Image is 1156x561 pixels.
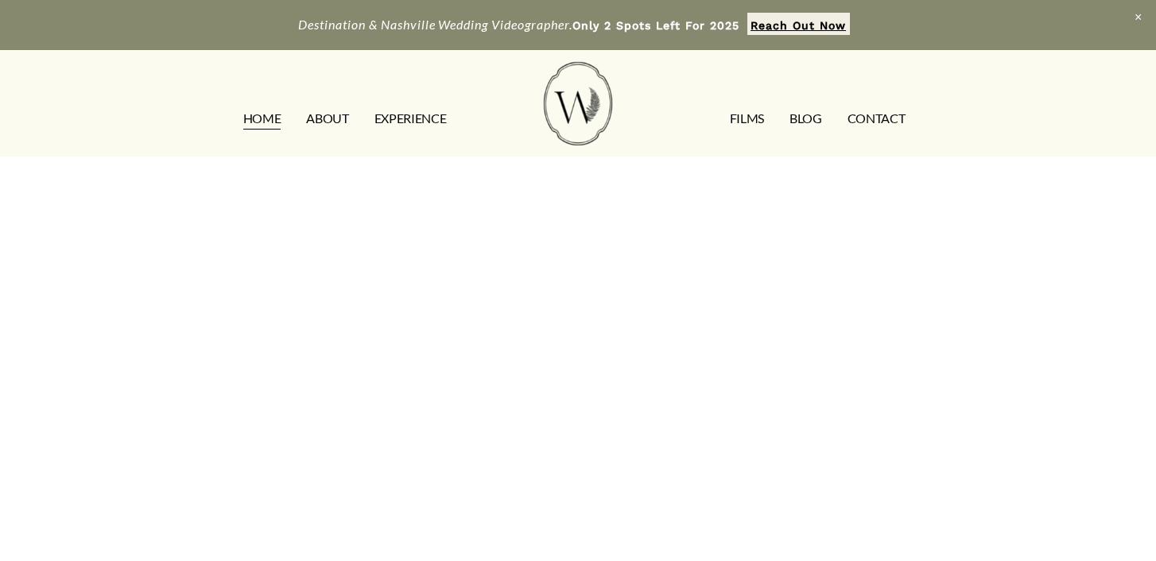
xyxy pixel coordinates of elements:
[544,62,612,145] img: Wild Fern Weddings
[789,106,822,131] a: Blog
[243,106,281,131] a: HOME
[747,13,850,35] a: Reach Out Now
[848,106,906,131] a: CONTACT
[306,106,348,131] a: ABOUT
[751,19,846,32] strong: Reach Out Now
[730,106,764,131] a: FILMS
[374,106,447,131] a: EXPERIENCE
